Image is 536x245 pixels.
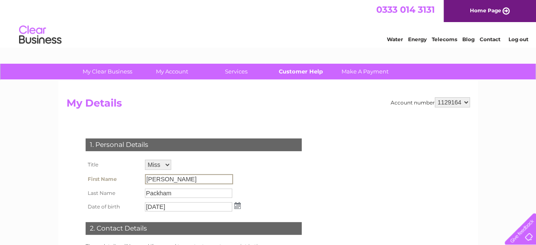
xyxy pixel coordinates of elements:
[387,36,403,42] a: Water
[432,36,457,42] a: Telecoms
[376,4,435,15] a: 0333 014 3131
[330,64,400,79] a: Make A Payment
[86,138,302,151] div: 1. Personal Details
[234,202,241,209] img: ...
[462,36,475,42] a: Blog
[391,97,470,107] div: Account number
[508,36,528,42] a: Log out
[83,186,143,200] th: Last Name
[408,36,427,42] a: Energy
[86,222,302,235] div: 2. Contact Details
[83,172,143,186] th: First Name
[68,5,469,41] div: Clear Business is a trading name of Verastar Limited (registered in [GEOGRAPHIC_DATA] No. 3667643...
[67,97,470,113] h2: My Details
[19,22,62,48] img: logo.png
[72,64,142,79] a: My Clear Business
[83,158,143,172] th: Title
[480,36,500,42] a: Contact
[137,64,207,79] a: My Account
[266,64,336,79] a: Customer Help
[83,200,143,214] th: Date of birth
[201,64,271,79] a: Services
